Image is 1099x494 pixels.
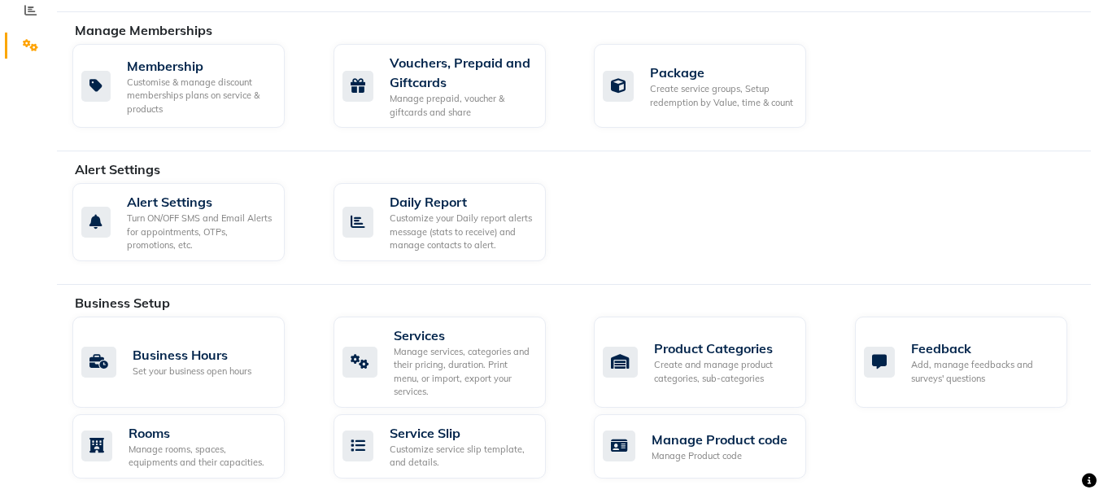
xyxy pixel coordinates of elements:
[394,326,533,345] div: Services
[334,317,570,408] a: ServicesManage services, categories and their pricing, duration. Print menu, or import, export yo...
[72,44,309,128] a: MembershipCustomise & manage discount memberships plans on service & products
[652,449,787,463] div: Manage Product code
[129,423,272,443] div: Rooms
[654,339,793,358] div: Product Categories
[72,183,309,261] a: Alert SettingsTurn ON/OFF SMS and Email Alerts for appointments, OTPs, promotions, etc.
[133,365,251,378] div: Set your business open hours
[133,345,251,365] div: Business Hours
[390,443,533,470] div: Customize service slip template, and details.
[127,212,272,252] div: Turn ON/OFF SMS and Email Alerts for appointments, OTPs, promotions, etc.
[72,317,309,408] a: Business HoursSet your business open hours
[129,443,272,470] div: Manage rooms, spaces, equipments and their capacities.
[390,192,533,212] div: Daily Report
[650,82,793,109] div: Create service groups, Setup redemption by Value, time & count
[127,192,272,212] div: Alert Settings
[650,63,793,82] div: Package
[334,414,570,479] a: Service SlipCustomize service slip template, and details.
[594,317,831,408] a: Product CategoriesCreate and manage product categories, sub-categories
[855,317,1092,408] a: FeedbackAdd, manage feedbacks and surveys' questions
[652,430,787,449] div: Manage Product code
[334,183,570,261] a: Daily ReportCustomize your Daily report alerts message (stats to receive) and manage contacts to ...
[390,212,533,252] div: Customize your Daily report alerts message (stats to receive) and manage contacts to alert.
[654,358,793,385] div: Create and manage product categories, sub-categories
[390,423,533,443] div: Service Slip
[72,414,309,479] a: RoomsManage rooms, spaces, equipments and their capacities.
[127,76,272,116] div: Customise & manage discount memberships plans on service & products
[127,56,272,76] div: Membership
[911,358,1054,385] div: Add, manage feedbacks and surveys' questions
[394,345,533,399] div: Manage services, categories and their pricing, duration. Print menu, or import, export your servi...
[390,53,533,92] div: Vouchers, Prepaid and Giftcards
[594,44,831,128] a: PackageCreate service groups, Setup redemption by Value, time & count
[334,44,570,128] a: Vouchers, Prepaid and GiftcardsManage prepaid, voucher & giftcards and share
[594,414,831,479] a: Manage Product codeManage Product code
[390,92,533,119] div: Manage prepaid, voucher & giftcards and share
[911,339,1054,358] div: Feedback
